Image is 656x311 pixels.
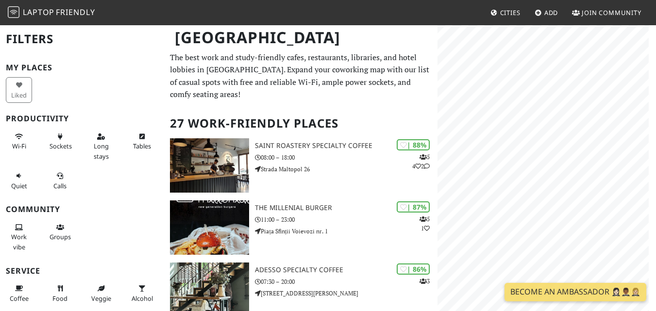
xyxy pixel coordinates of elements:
[129,280,155,306] button: Alcohol
[255,164,437,174] p: Strada Maltopol 26
[500,8,521,17] span: Cities
[255,215,437,224] p: 11:00 – 23:00
[11,181,27,190] span: Quiet
[6,63,158,72] h3: My Places
[132,294,153,303] span: Alcohol
[47,168,73,194] button: Calls
[8,6,19,18] img: LaptopFriendly
[255,277,437,286] p: 07:30 – 20:00
[11,232,27,251] span: People working
[88,280,114,306] button: Veggie
[6,24,158,54] h2: Filters
[47,129,73,154] button: Sockets
[52,294,67,303] span: Food
[170,51,432,101] p: The best work and study-friendly cafes, restaurants, libraries, and hotel lobbies in [GEOGRAPHIC_...
[255,289,437,298] p: [STREET_ADDRESS][PERSON_NAME]
[50,232,71,241] span: Group tables
[544,8,558,17] span: Add
[23,7,54,17] span: Laptop
[164,138,437,193] a: Saint Roastery Specialty Coffee | 88% 542 Saint Roastery Specialty Coffee 08:00 – 18:00 Strada Ma...
[53,181,67,190] span: Video/audio calls
[6,280,32,306] button: Coffee
[6,129,32,154] button: Wi-Fi
[397,139,430,150] div: | 88%
[531,4,562,21] a: Add
[170,138,250,193] img: Saint Roastery Specialty Coffee
[94,142,109,160] span: Long stays
[255,266,437,274] h3: ADESSO Specialty Coffee
[255,153,437,162] p: 08:00 – 18:00
[255,142,437,150] h3: Saint Roastery Specialty Coffee
[170,109,432,138] h2: 27 Work-Friendly Places
[420,277,430,286] p: 3
[6,114,158,123] h3: Productivity
[6,205,158,214] h3: Community
[412,152,430,171] p: 5 4 2
[6,266,158,276] h3: Service
[505,283,646,301] a: Become an Ambassador 🤵🏻‍♀️🤵🏾‍♂️🤵🏼‍♀️
[170,200,250,255] img: The Millenial Burger
[487,4,524,21] a: Cities
[56,7,95,17] span: Friendly
[91,294,111,303] span: Veggie
[397,263,430,275] div: | 86%
[47,280,73,306] button: Food
[12,142,26,150] span: Stable Wi-Fi
[88,129,114,164] button: Long stays
[397,201,430,213] div: | 87%
[582,8,641,17] span: Join Community
[133,142,151,150] span: Work-friendly tables
[129,129,155,154] button: Tables
[167,24,436,51] h1: [GEOGRAPHIC_DATA]
[255,204,437,212] h3: The Millenial Burger
[164,200,437,255] a: The Millenial Burger | 87% 51 The Millenial Burger 11:00 – 23:00 Piața Sfinții Voievozi nr. 1
[568,4,645,21] a: Join Community
[47,219,73,245] button: Groups
[10,294,29,303] span: Coffee
[6,168,32,194] button: Quiet
[420,214,430,233] p: 5 1
[50,142,72,150] span: Power sockets
[255,227,437,236] p: Piața Sfinții Voievozi nr. 1
[8,4,95,21] a: LaptopFriendly LaptopFriendly
[6,219,32,255] button: Work vibe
